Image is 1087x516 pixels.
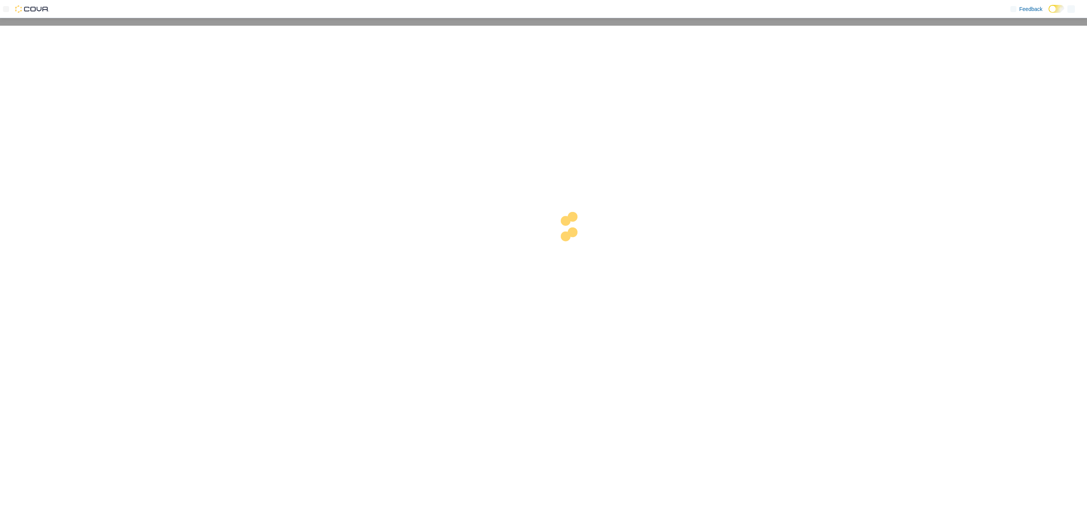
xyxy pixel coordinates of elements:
img: cova-loader [543,206,600,263]
input: Dark Mode [1049,5,1064,13]
a: Feedback [1007,2,1045,17]
img: Cova [15,5,49,13]
span: Feedback [1019,5,1042,13]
